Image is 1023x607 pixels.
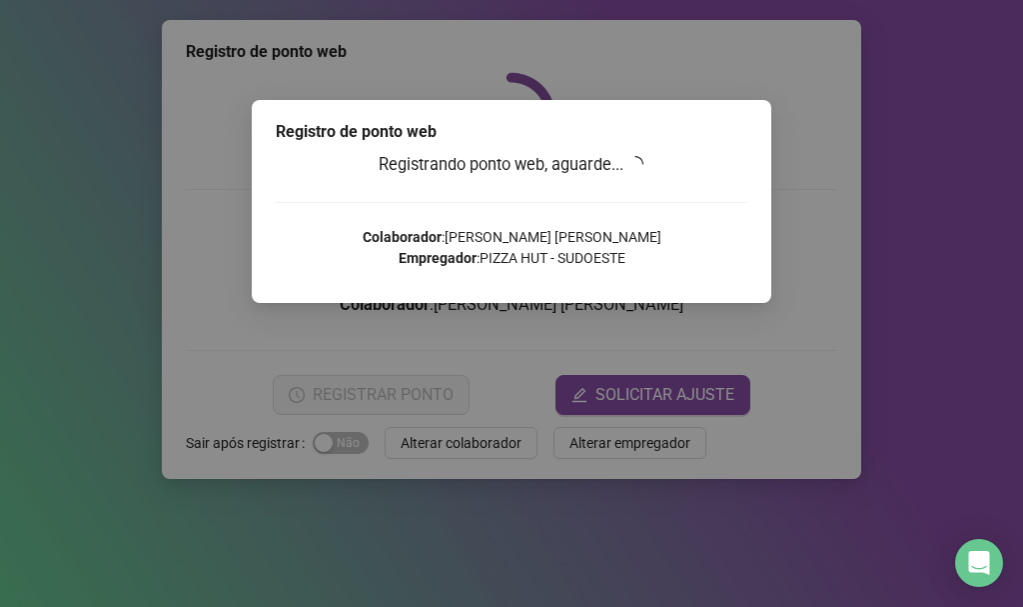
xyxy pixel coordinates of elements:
h3: Registrando ponto web, aguarde... [276,152,747,178]
div: Registro de ponto web [276,120,747,144]
p: : [PERSON_NAME] [PERSON_NAME] : PIZZA HUT - SUDOESTE [276,227,747,269]
span: loading [627,155,645,173]
div: Open Intercom Messenger [955,539,1003,587]
strong: Colaborador [363,229,442,245]
strong: Empregador [399,250,477,266]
